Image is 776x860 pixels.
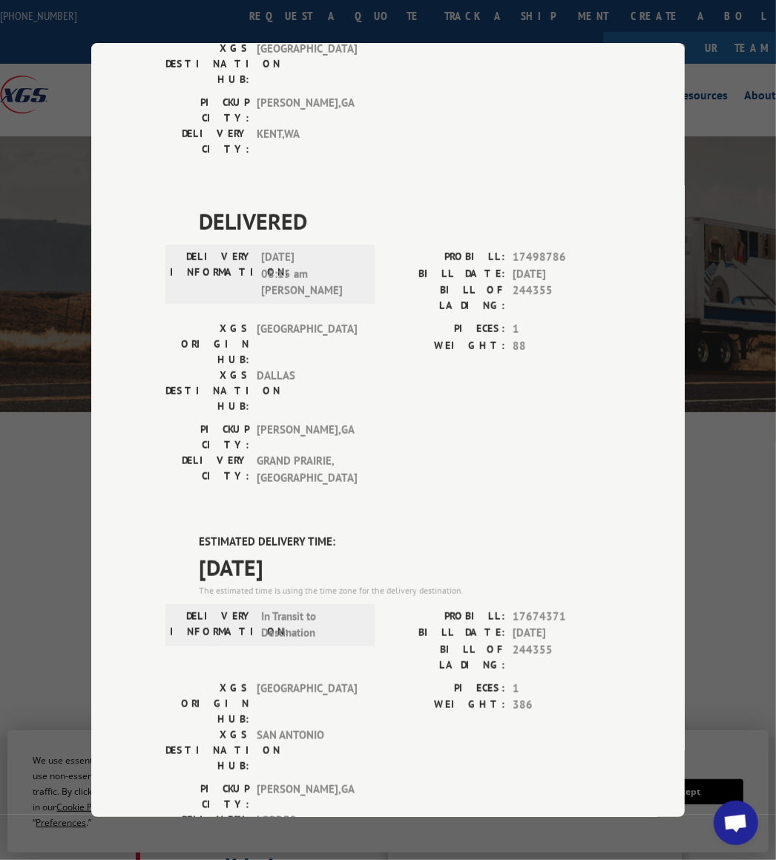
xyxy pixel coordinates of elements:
[513,609,611,626] span: 17674371
[388,321,505,338] label: PIECES:
[165,727,249,774] label: XGS DESTINATION HUB:
[257,321,357,368] span: [GEOGRAPHIC_DATA]
[513,697,611,714] span: 386
[257,453,357,486] span: GRAND PRAIRIE , [GEOGRAPHIC_DATA]
[513,338,611,355] span: 88
[513,266,611,283] span: [DATE]
[388,697,505,714] label: WEIGHT:
[170,249,254,300] label: DELIVERY INFORMATION:
[165,781,249,813] label: PICKUP CITY:
[165,453,249,486] label: DELIVERY CITY:
[199,551,611,584] span: [DATE]
[199,534,611,551] label: ESTIMATED DELIVERY TIME:
[513,321,611,338] span: 1
[388,642,505,673] label: BILL OF LADING:
[513,642,611,673] span: 244355
[388,681,505,698] label: PIECES:
[388,249,505,266] label: PROBILL:
[165,422,249,453] label: PICKUP CITY:
[165,41,249,87] label: XGS DESTINATION HUB:
[257,727,357,774] span: SAN ANTONIO
[388,266,505,283] label: BILL DATE:
[199,205,611,238] span: DELIVERED
[165,321,249,368] label: XGS ORIGIN HUB:
[165,368,249,414] label: XGS DESTINATION HUB:
[388,282,505,314] label: BILL OF LADING:
[257,681,357,727] span: [GEOGRAPHIC_DATA]
[513,282,611,314] span: 244355
[513,249,611,266] span: 17498786
[165,126,249,157] label: DELIVERY CITY:
[513,681,611,698] span: 1
[388,609,505,626] label: PROBILL:
[257,126,357,157] span: KENT , WA
[170,609,254,642] label: DELIVERY INFORMATION:
[257,368,357,414] span: DALLAS
[165,95,249,126] label: PICKUP CITY:
[388,625,505,642] label: BILL DATE:
[513,625,611,642] span: [DATE]
[257,813,357,846] span: LORDEO , [GEOGRAPHIC_DATA]
[257,781,357,813] span: [PERSON_NAME] , GA
[165,813,249,846] label: DELIVERY CITY:
[261,249,361,300] span: [DATE] 08:15 am [PERSON_NAME]
[199,584,611,598] div: The estimated time is using the time zone for the delivery destination.
[388,338,505,355] label: WEIGHT:
[257,95,357,126] span: [PERSON_NAME] , GA
[714,801,758,845] div: Open chat
[261,609,361,642] span: In Transit to Destination
[257,422,357,453] span: [PERSON_NAME] , GA
[257,41,357,87] span: [GEOGRAPHIC_DATA]
[165,681,249,727] label: XGS ORIGIN HUB:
